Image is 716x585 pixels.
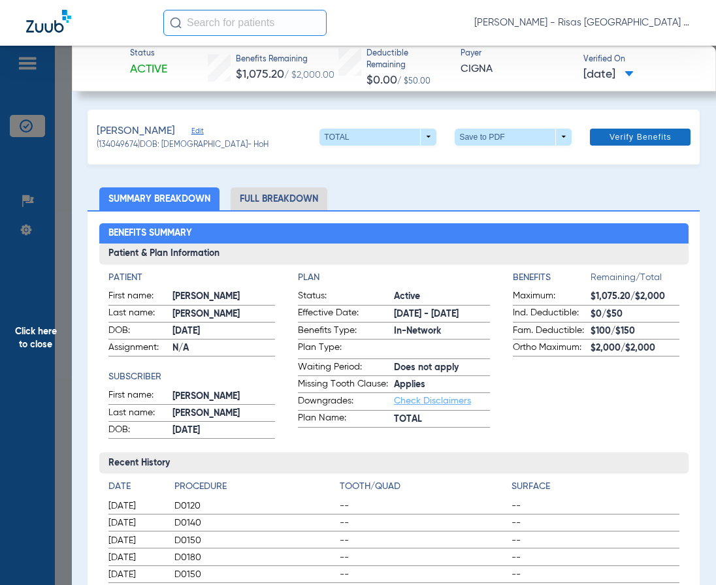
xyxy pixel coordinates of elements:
[108,388,172,404] span: First name:
[397,78,431,86] span: / $50.00
[174,534,335,547] span: D0150
[461,48,572,60] span: Payer
[513,341,591,356] span: Ortho Maximum:
[513,271,591,289] app-breakdown-title: Benefits
[394,396,471,405] a: Check Disclaimers
[340,534,507,547] span: --
[591,290,679,304] span: $1,075.20/$2,000
[163,10,327,36] input: Search for patients
[394,290,490,304] span: Active
[340,516,507,530] span: --
[130,48,167,60] span: Status
[99,244,689,264] h3: Patient & Plan Information
[298,289,394,305] span: Status:
[97,123,175,140] span: [PERSON_NAME]
[298,360,394,376] span: Waiting Period:
[512,568,679,581] span: --
[99,452,689,473] h3: Recent History
[130,61,167,78] span: Active
[172,341,275,355] span: N/A
[172,290,275,304] span: [PERSON_NAME]
[512,551,679,564] span: --
[366,74,397,86] span: $0.00
[108,568,163,581] span: [DATE]
[512,480,679,494] h4: Surface
[172,308,275,321] span: [PERSON_NAME]
[591,324,679,338] span: $100/$150
[340,551,507,564] span: --
[108,306,172,322] span: Last name:
[474,16,690,29] span: [PERSON_NAME] - Risas [GEOGRAPHIC_DATA] General
[591,341,679,355] span: $2,000/$2,000
[512,480,679,498] app-breakdown-title: Surface
[583,54,694,66] span: Verified On
[298,394,394,410] span: Downgrades:
[512,516,679,530] span: --
[298,341,394,358] span: Plan Type:
[108,423,172,439] span: DOB:
[236,69,284,80] span: $1,075.20
[340,480,507,498] app-breakdown-title: Tooth/Quad
[394,378,490,392] span: Applies
[366,48,449,71] span: Deductible Remaining
[298,271,490,285] h4: Plan
[172,407,275,420] span: [PERSON_NAME]
[172,390,275,403] span: [PERSON_NAME]
[172,324,275,338] span: [DATE]
[172,424,275,437] span: [DATE]
[319,129,436,146] button: TOTAL
[512,534,679,547] span: --
[174,480,335,494] h4: Procedure
[590,129,691,146] button: Verify Benefits
[610,132,672,142] span: Verify Benefits
[513,271,591,285] h4: Benefits
[512,499,679,513] span: --
[284,71,334,80] span: / $2,000.00
[231,187,327,210] li: Full Breakdown
[191,127,203,139] span: Edit
[591,308,679,321] span: $0/$50
[591,271,679,289] span: Remaining/Total
[394,324,490,338] span: In-Network
[298,411,394,427] span: Plan Name:
[651,522,716,585] iframe: Chat Widget
[583,67,634,83] span: [DATE]
[298,324,394,340] span: Benefits Type:
[108,406,172,422] span: Last name:
[108,480,163,498] app-breakdown-title: Date
[340,499,507,513] span: --
[340,480,507,494] h4: Tooth/Quad
[108,534,163,547] span: [DATE]
[108,516,163,530] span: [DATE]
[170,17,182,29] img: Search Icon
[461,61,572,78] span: CIGNA
[108,289,172,305] span: First name:
[99,187,220,210] li: Summary Breakdown
[174,480,335,498] app-breakdown-title: Procedure
[513,289,591,305] span: Maximum:
[108,551,163,564] span: [DATE]
[108,370,275,384] h4: Subscriber
[513,306,591,322] span: Ind. Deductible:
[394,413,490,426] span: TOTAL
[298,377,394,393] span: Missing Tooth Clause:
[340,568,507,581] span: --
[99,223,689,244] h2: Benefits Summary
[236,54,334,66] span: Benefits Remaining
[108,480,163,494] h4: Date
[97,140,268,151] span: (134049674) DOB: [DEMOGRAPHIC_DATA] - HoH
[108,499,163,513] span: [DATE]
[394,361,490,375] span: Does not apply
[108,271,275,285] h4: Patient
[174,499,335,513] span: D0120
[174,516,335,530] span: D0140
[108,341,172,356] span: Assignment:
[394,308,490,321] span: [DATE] - [DATE]
[455,129,572,146] button: Save to PDF
[26,10,71,33] img: Zuub Logo
[298,306,394,322] span: Effective Date:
